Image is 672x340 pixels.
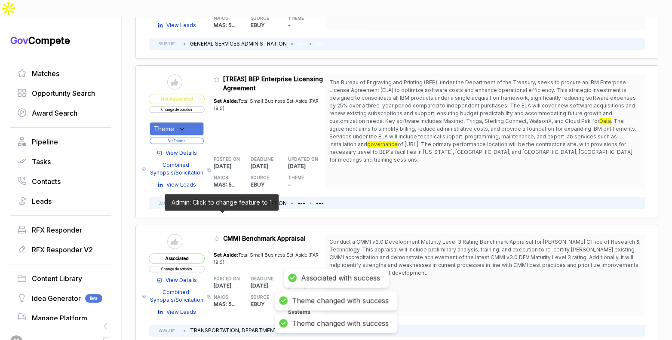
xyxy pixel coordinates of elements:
h5: DEADLINE [251,156,274,162]
span: Content Library [32,273,82,284]
span: Theme [154,124,174,133]
a: Matches [17,68,104,79]
span: Combined Synopsis/Solicitation [149,161,204,177]
li: --- [298,199,305,207]
span: Idea Generator [32,293,81,303]
li: --- [316,40,324,48]
button: Set Theme [150,138,204,144]
h5: NAICS [214,175,237,181]
a: Content Library [17,273,104,284]
button: Change description [149,266,205,272]
p: [DATE] [214,282,251,290]
li: --- [298,40,305,48]
span: MAS: 5 ... [214,181,236,188]
h5: NAICS [214,15,237,21]
span: Total Small Business Set-Aside (FAR 19.5) [214,252,319,265]
p: EBUY [251,181,288,189]
span: Leads [32,196,52,206]
h5: ISSUED BY [157,328,175,333]
h5: SOURCE [251,294,274,300]
span: The Bureau of Engraving and Printing (BEP), under the Department of the Treasury, seeks to procur... [329,79,636,124]
a: Combined Synopsis/Solicitation [142,161,204,177]
span: Not Associated [149,94,205,104]
a: Pipeline [17,137,104,147]
li: GENERAL SERVICES ADMINISTRATION [190,199,287,207]
mark: governance [367,141,398,147]
span: View Leads [166,308,196,316]
a: RFX Responder [17,225,104,235]
span: Manage Platform [32,313,87,323]
button: Change description [149,106,205,113]
span: RFX Responder V2 [32,245,93,255]
h5: SOURCE [251,175,274,181]
a: Manage Platform [17,313,104,323]
span: Set Aside: [214,98,238,104]
a: Opportunity Search [17,88,104,98]
span: Award Search [32,108,77,118]
p: [DATE] [214,162,251,170]
span: Associated [149,253,205,263]
h5: ISSUED BY [157,41,175,46]
span: View Details [166,149,197,157]
mark: Data [599,118,611,124]
p: - [288,181,325,189]
h5: THEME [288,175,312,181]
p: [DATE] [288,162,325,170]
span: Tasks [32,156,51,167]
a: Combined Synopsis/Solicitation [142,288,204,304]
a: Contacts [17,176,104,187]
h5: POSTED ON [214,156,237,162]
li: GENERAL SERVICES ADMINISTRATION [190,40,287,48]
span: View Leads [166,181,196,189]
span: Pipeline [32,137,58,147]
h5: POSTED ON [214,276,237,282]
span: MAS: 5 ... [214,22,236,28]
a: Award Search [17,108,104,118]
span: Beta [85,294,102,303]
h5: THEME [288,15,312,21]
span: View Details [166,276,197,284]
span: RFX Responder [32,225,82,235]
a: RFX Responder V2 [17,245,104,255]
h5: SOURCE [251,15,274,21]
p: - [288,21,325,29]
div: Theme changed with success [292,296,389,305]
a: Idea GeneratorBeta [17,293,104,303]
li: --- [316,199,324,207]
span: Opportunity Search [32,88,95,98]
p: [DATE] [251,162,288,170]
span: View Leads [166,21,196,29]
span: Matches [32,68,59,79]
span: of [URL]. The primary performance location will be the contractor's site, with provisions for nec... [329,141,632,163]
span: MAS: 5 ... [214,301,236,307]
span: Set Aside: [214,252,238,258]
div: Associated with success [301,274,380,283]
span: Conduct a CMMI v3.0 Development Maturity Level 3 Rating Benchmark Appraisal for [PERSON_NAME] Off... [329,239,640,276]
li: TRANSPORTATION, DEPARTMENT OF [190,327,286,334]
span: Gov [10,35,28,46]
h5: DEADLINE [251,276,274,282]
p: EBUY [251,21,288,29]
a: Leads [17,196,104,206]
p: [DATE] [251,282,288,290]
h5: ISSUED BY [157,201,175,206]
span: Contacts [32,176,61,187]
p: EBUY [251,300,288,308]
div: Theme changed with success [292,319,389,328]
h1: Compete [10,34,111,46]
span: Total Small Business Set-Aside (FAR 19.5) [214,98,319,111]
span: Combined Synopsis/Solicitation [149,288,204,304]
h5: NAICS [214,294,237,300]
h5: UPDATED ON [288,156,312,162]
a: Tasks [17,156,104,167]
span: CMMI Benchmark Appraisal [223,235,306,242]
span: [TREAS] BEP Enterprise Licensing Agreement [223,75,323,92]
